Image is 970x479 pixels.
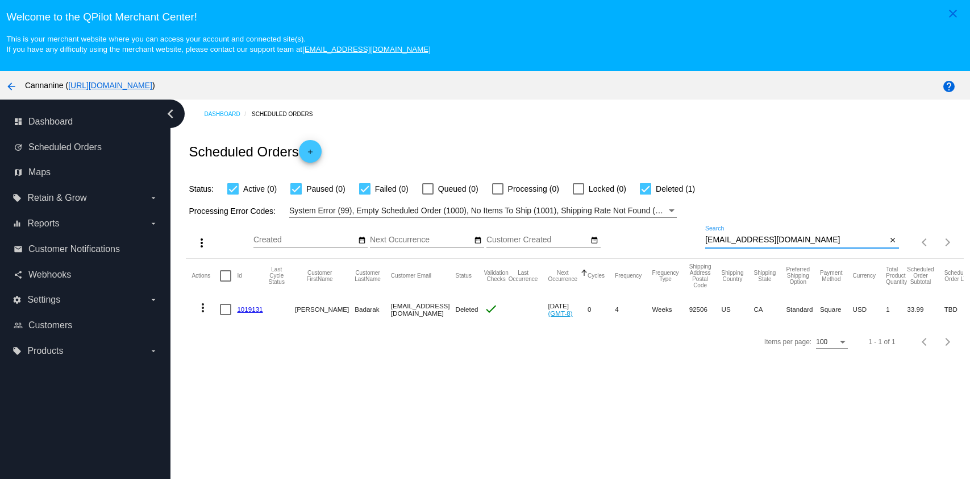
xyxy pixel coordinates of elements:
[149,193,158,203] i: arrow_drop_down
[889,236,897,245] mat-icon: close
[358,236,366,245] mat-icon: date_range
[946,7,960,20] mat-icon: close
[486,236,589,245] input: Customer Created
[474,236,482,245] mat-icon: date_range
[753,293,786,326] mat-cell: CA
[753,270,776,282] button: Change sorting for ShippingState
[887,234,899,246] button: Clear
[816,338,848,346] mat-select: Items per page:
[14,270,23,279] i: share
[508,182,559,196] span: Processing (0)
[14,113,158,131] a: dashboard Dashboard
[204,105,252,123] a: Dashboard
[820,293,852,326] mat-cell: Square
[149,346,158,356] i: arrow_drop_down
[27,295,60,305] span: Settings
[243,182,277,196] span: Active (0)
[149,295,158,304] i: arrow_drop_down
[456,305,478,313] span: Deleted
[27,218,59,229] span: Reports
[237,305,263,313] a: 1019131
[588,293,615,326] mat-cell: 0
[615,272,642,279] button: Change sorting for Frequency
[853,293,886,326] mat-cell: USD
[295,293,355,326] mat-cell: [PERSON_NAME]
[853,272,876,279] button: Change sorting for CurrencyIso
[391,272,431,279] button: Change sorting for CustomerEmail
[306,182,345,196] span: Paused (0)
[189,207,276,216] span: Processing Error Codes:
[13,295,22,304] i: settings
[14,266,158,284] a: share Webhooks
[907,266,934,285] button: Change sorting for Subtotal
[13,346,22,356] i: local_offer
[68,81,152,90] a: [URL][DOMAIN_NAME]
[484,302,498,316] mat-icon: check
[237,272,242,279] button: Change sorting for Id
[689,293,722,326] mat-cell: 92506
[868,338,895,346] div: 1 - 1 of 1
[195,236,209,250] mat-icon: more_vert
[14,163,158,181] a: map Maps
[189,184,214,193] span: Status:
[652,293,689,326] mat-cell: Weeks
[27,346,63,356] span: Products
[355,293,391,326] mat-cell: Badarak
[615,293,652,326] mat-cell: 4
[14,321,23,330] i: people_outline
[191,259,220,293] mat-header-cell: Actions
[13,219,22,228] i: equalizer
[764,338,811,346] div: Items per page:
[303,148,317,162] mat-icon: add
[149,219,158,228] i: arrow_drop_down
[656,182,695,196] span: Deleted (1)
[548,270,577,282] button: Change sorting for NextOccurrenceUtc
[289,204,677,218] mat-select: Filter by Processing Error Codes
[816,338,827,346] span: 100
[252,105,323,123] a: Scheduled Orders
[914,331,936,353] button: Previous page
[28,142,102,152] span: Scheduled Orders
[28,320,72,331] span: Customers
[189,140,321,163] h2: Scheduled Orders
[509,270,538,282] button: Change sorting for LastOccurrenceUtc
[689,263,711,288] button: Change sorting for ShippingPostcode
[295,270,344,282] button: Change sorting for CustomerFirstName
[355,270,381,282] button: Change sorting for CustomerLastName
[786,293,820,326] mat-cell: Standard
[28,244,120,254] span: Customer Notifications
[375,182,409,196] span: Failed (0)
[28,270,71,280] span: Webhooks
[438,182,478,196] span: Queued (0)
[652,270,678,282] button: Change sorting for FrequencyType
[722,293,754,326] mat-cell: US
[886,293,907,326] mat-cell: 1
[886,259,907,293] mat-header-cell: Total Product Quantity
[28,167,51,177] span: Maps
[705,236,887,245] input: Search
[786,266,810,285] button: Change sorting for PreferredShippingOption
[907,293,944,326] mat-cell: 33.99
[6,35,430,53] small: This is your merchant website where you can access your account and connected site(s). If you hav...
[14,138,158,156] a: update Scheduled Orders
[6,11,963,23] h3: Welcome to the QPilot Merchant Center!
[196,301,210,315] mat-icon: more_vert
[588,272,605,279] button: Change sorting for Cycles
[14,245,23,254] i: email
[28,117,73,127] span: Dashboard
[589,182,626,196] span: Locked (0)
[722,270,744,282] button: Change sorting for ShippingCountry
[5,80,18,93] mat-icon: arrow_back
[13,193,22,203] i: local_offer
[14,240,158,258] a: email Customer Notifications
[14,117,23,126] i: dashboard
[302,45,431,53] a: [EMAIL_ADDRESS][DOMAIN_NAME]
[370,236,472,245] input: Next Occurrence
[942,80,956,93] mat-icon: help
[456,272,472,279] button: Change sorting for Status
[936,331,959,353] button: Next page
[820,270,842,282] button: Change sorting for PaymentMethod.Type
[914,231,936,254] button: Previous page
[14,143,23,152] i: update
[548,293,588,326] mat-cell: [DATE]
